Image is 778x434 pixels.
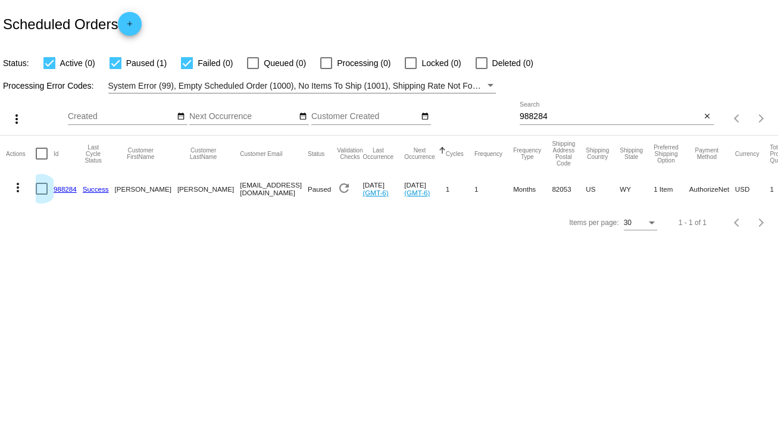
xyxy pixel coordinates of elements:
button: Clear [701,111,714,123]
mat-cell: AuthorizeNet [689,171,735,206]
button: Next page [749,107,773,130]
button: Change sorting for ShippingCountry [586,147,609,160]
mat-cell: [DATE] [404,171,446,206]
button: Change sorting for Id [54,150,58,157]
input: Search [520,112,701,121]
mat-cell: USD [735,171,770,206]
mat-icon: refresh [337,181,351,195]
mat-cell: 1 [446,171,474,206]
button: Change sorting for Cycles [446,150,464,157]
mat-cell: 82053 [552,171,586,206]
span: Active (0) [60,56,95,70]
span: Locked (0) [421,56,461,70]
span: Deleted (0) [492,56,533,70]
div: Items per page: [569,218,618,227]
mat-header-cell: Validation Checks [337,136,363,171]
input: Customer Created [311,112,418,121]
mat-cell: Months [513,171,552,206]
button: Change sorting for ShippingPostcode [552,140,575,167]
a: (GMT-6) [363,189,388,196]
span: Processing Error Codes: [3,81,94,90]
h2: Scheduled Orders [3,12,142,36]
button: Previous page [726,107,749,130]
button: Change sorting for CustomerEmail [240,150,282,157]
mat-icon: close [703,112,711,121]
input: Created [68,112,175,121]
a: 988284 [54,185,77,193]
a: Success [83,185,109,193]
button: Next page [749,211,773,235]
mat-select: Filter by Processing Error Codes [108,79,496,93]
span: Failed (0) [198,56,233,70]
button: Change sorting for FrequencyType [513,147,541,160]
button: Change sorting for ShippingState [620,147,643,160]
div: 1 - 1 of 1 [679,218,707,227]
mat-cell: WY [620,171,654,206]
mat-cell: 1 Item [654,171,689,206]
input: Next Occurrence [189,112,296,121]
mat-cell: [EMAIL_ADDRESS][DOMAIN_NAME] [240,171,308,206]
button: Change sorting for Status [308,150,324,157]
mat-cell: [DATE] [363,171,404,206]
button: Change sorting for CurrencyIso [735,150,760,157]
mat-icon: date_range [421,112,429,121]
button: Change sorting for PreferredShippingOption [654,144,679,164]
mat-icon: add [123,20,137,34]
mat-cell: US [586,171,620,206]
mat-select: Items per page: [624,219,657,227]
span: Paused [308,185,331,193]
button: Change sorting for LastProcessingCycleId [83,144,104,164]
mat-cell: [PERSON_NAME] [115,171,177,206]
span: Queued (0) [264,56,306,70]
button: Change sorting for CustomerFirstName [115,147,167,160]
mat-cell: 1 [474,171,513,206]
mat-header-cell: Actions [6,136,36,171]
mat-icon: date_range [299,112,307,121]
button: Change sorting for CustomerLastName [177,147,229,160]
mat-icon: more_vert [11,180,25,195]
button: Change sorting for PaymentMethod.Type [689,147,724,160]
mat-icon: more_vert [10,112,24,126]
mat-icon: date_range [177,112,185,121]
button: Change sorting for LastOccurrenceUtc [363,147,393,160]
span: Paused (1) [126,56,167,70]
button: Change sorting for Frequency [474,150,502,157]
span: Processing (0) [337,56,390,70]
button: Previous page [726,211,749,235]
mat-cell: [PERSON_NAME] [177,171,240,206]
a: (GMT-6) [404,189,430,196]
span: 30 [624,218,632,227]
button: Change sorting for NextOccurrenceUtc [404,147,435,160]
span: Status: [3,58,29,68]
